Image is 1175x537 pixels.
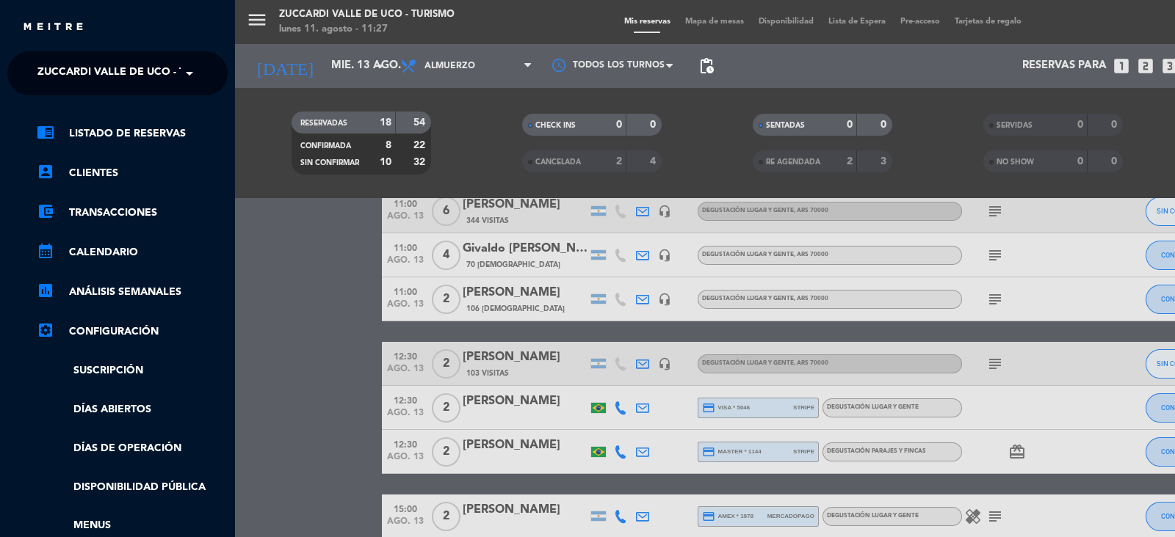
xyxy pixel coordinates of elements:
a: chrome_reader_modeListado de Reservas [37,125,228,142]
i: calendar_month [37,242,54,260]
a: calendar_monthCalendario [37,244,228,261]
a: Días abiertos [37,401,228,418]
a: account_balance_walletTransacciones [37,204,228,222]
i: account_box [37,163,54,180]
a: account_boxClientes [37,164,228,182]
a: Días de Operación [37,440,228,457]
i: account_balance_wallet [37,202,54,220]
a: assessmentANÁLISIS SEMANALES [37,283,228,301]
i: settings_applications [37,321,54,339]
i: chrome_reader_mode [37,123,54,141]
a: Disponibilidad pública [37,479,228,496]
a: Suscripción [37,362,228,379]
span: Zuccardi Valle de Uco - Turismo [37,58,226,89]
img: MEITRE [22,22,84,33]
span: pending_actions [698,57,715,75]
a: Configuración [37,323,228,340]
i: assessment [37,282,54,299]
a: Menus [37,517,228,534]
